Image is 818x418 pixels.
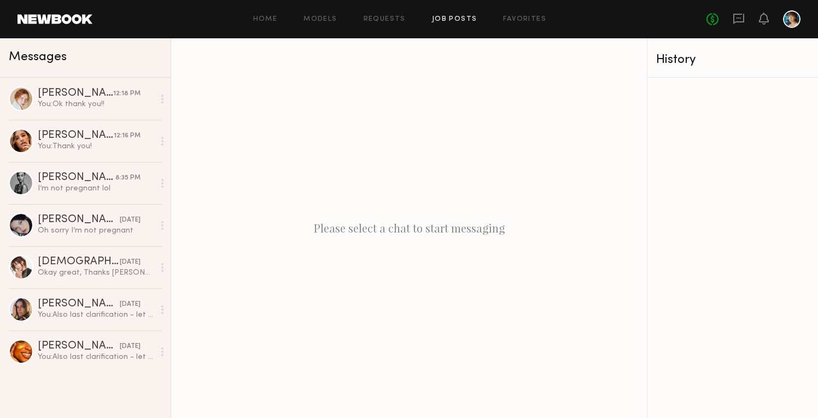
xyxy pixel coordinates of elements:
[432,16,477,23] a: Job Posts
[38,172,115,183] div: [PERSON_NAME]
[120,299,141,310] div: [DATE]
[38,299,120,310] div: [PERSON_NAME]
[38,225,154,236] div: Oh sorry I’m not pregnant
[171,38,647,418] div: Please select a chat to start messaging
[38,257,120,268] div: [DEMOGRAPHIC_DATA][PERSON_NAME]
[9,51,67,63] span: Messages
[503,16,546,23] a: Favorites
[38,310,154,320] div: You: Also last clarification - let us know how many weeks will you be around 10/14 too! Thank you!
[38,99,154,109] div: You: Ok thank you!!
[38,268,154,278] div: Okay great, Thanks [PERSON_NAME]! I will be 30 weeks on the 15th
[115,173,141,183] div: 8:35 PM
[38,88,113,99] div: [PERSON_NAME]
[120,341,141,352] div: [DATE]
[38,341,120,352] div: [PERSON_NAME]
[113,89,141,99] div: 12:18 PM
[38,141,154,152] div: You: Thank you!
[120,215,141,225] div: [DATE]
[38,130,114,141] div: [PERSON_NAME]
[38,214,120,225] div: [PERSON_NAME]
[114,131,141,141] div: 12:16 PM
[120,257,141,268] div: [DATE]
[656,54,809,66] div: History
[303,16,337,23] a: Models
[253,16,278,23] a: Home
[38,352,154,362] div: You: Also last clarification - let us know how many weeks will you be around 10/14 too! Thank you!
[364,16,406,23] a: Requests
[38,183,154,194] div: I’m not pregnant lol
